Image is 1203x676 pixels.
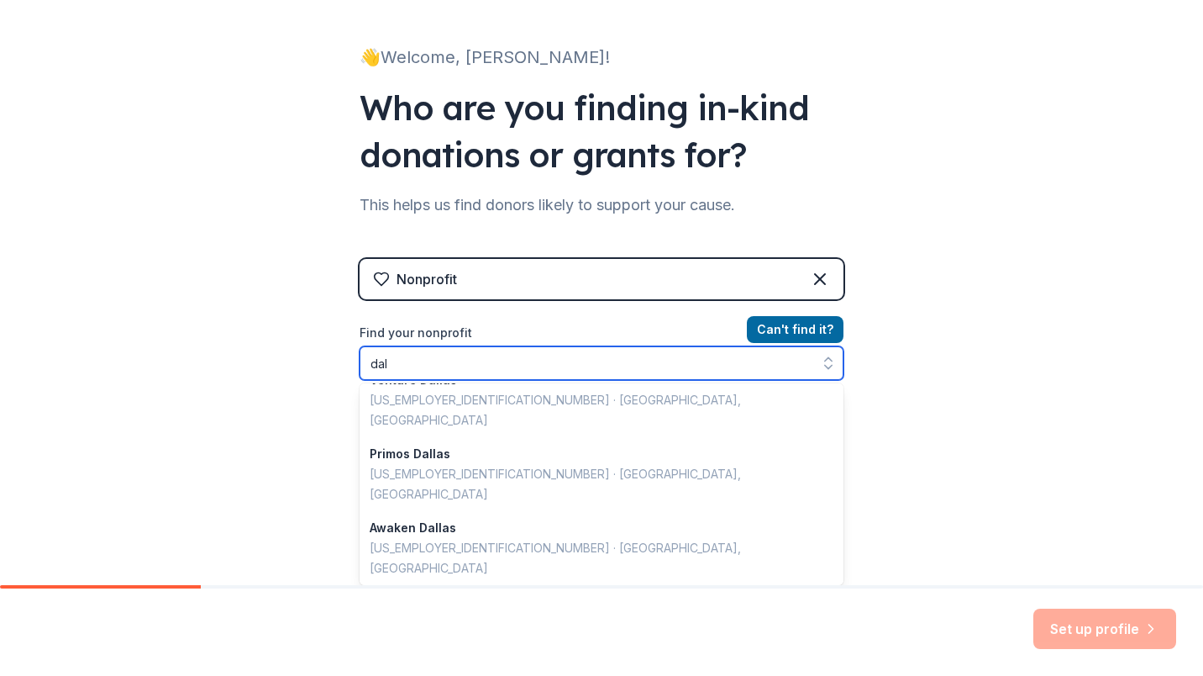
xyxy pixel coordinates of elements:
[370,390,813,430] div: [US_EMPLOYER_IDENTIFICATION_NUMBER] · [GEOGRAPHIC_DATA] , [GEOGRAPHIC_DATA]
[370,464,813,504] div: [US_EMPLOYER_IDENTIFICATION_NUMBER] · [GEOGRAPHIC_DATA] , [GEOGRAPHIC_DATA]
[370,518,813,538] div: Awaken Dallas
[360,346,843,380] input: Search by name, EIN, or city
[370,538,813,578] div: [US_EMPLOYER_IDENTIFICATION_NUMBER] · [GEOGRAPHIC_DATA] , [GEOGRAPHIC_DATA]
[370,444,813,464] div: Primos Dallas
